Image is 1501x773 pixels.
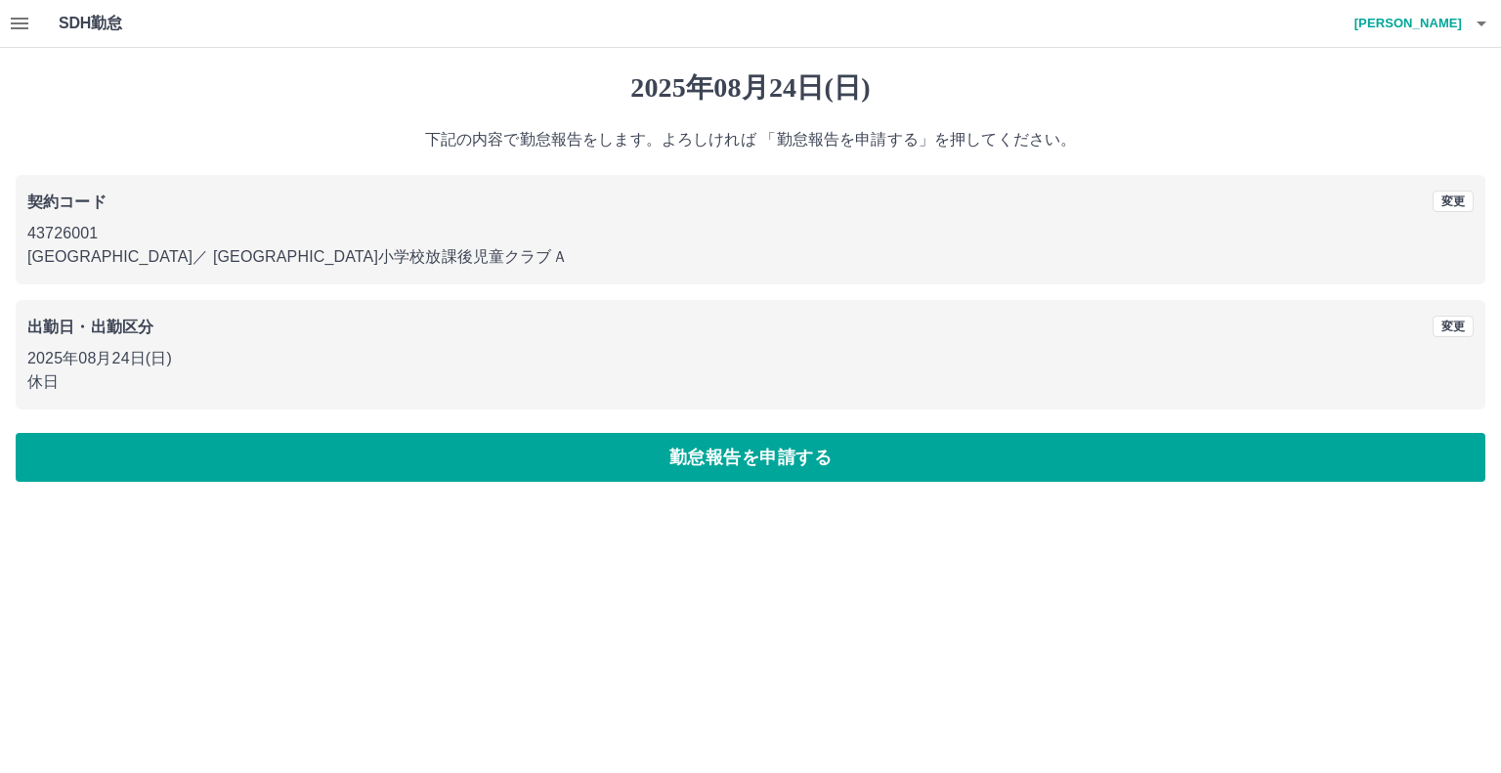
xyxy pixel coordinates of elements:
[27,319,153,335] b: 出勤日・出勤区分
[27,193,107,210] b: 契約コード
[27,245,1474,269] p: [GEOGRAPHIC_DATA] ／ [GEOGRAPHIC_DATA]小学校放課後児童クラブＡ
[16,433,1485,482] button: 勤怠報告を申請する
[16,128,1485,151] p: 下記の内容で勤怠報告をします。よろしければ 「勤怠報告を申請する」を押してください。
[1433,191,1474,212] button: 変更
[16,71,1485,105] h1: 2025年08月24日(日)
[27,347,1474,370] p: 2025年08月24日(日)
[1433,316,1474,337] button: 変更
[27,370,1474,394] p: 休日
[27,222,1474,245] p: 43726001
